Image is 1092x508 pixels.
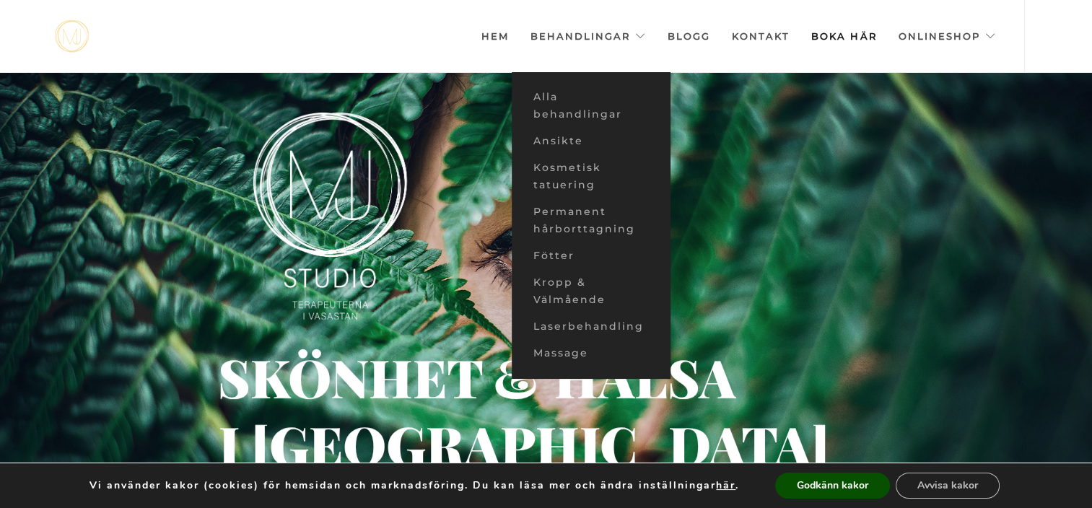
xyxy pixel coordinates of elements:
a: Ansikte [512,128,671,154]
button: här [716,479,735,492]
div: Skönhet & hälsa [218,370,637,383]
a: Kosmetisk tatuering [512,154,671,198]
a: Permanent hårborttagning [512,198,671,242]
button: Godkänn kakor [775,473,890,499]
div: i [GEOGRAPHIC_DATA] [219,437,412,454]
a: Alla behandlingar [512,84,671,128]
a: Kropp & Välmående [512,269,671,313]
a: mjstudio mjstudio mjstudio [55,20,89,53]
img: mjstudio [55,20,89,53]
a: Fötter [512,242,671,269]
p: Vi använder kakor (cookies) för hemsidan och marknadsföring. Du kan läsa mer och ändra inställnin... [89,479,739,492]
button: Avvisa kakor [896,473,1000,499]
a: Massage [512,340,671,367]
a: Laserbehandling [512,313,671,340]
